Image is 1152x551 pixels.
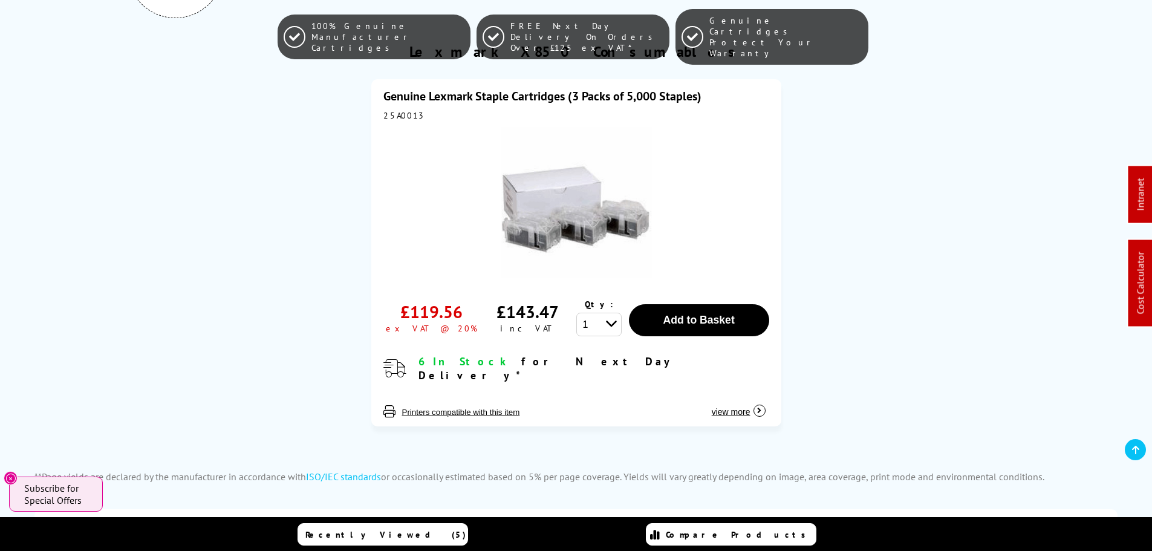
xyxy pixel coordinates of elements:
a: ISO/IEC standards [306,471,381,483]
a: Compare Products [646,523,816,546]
button: Add to Basket [629,304,769,336]
img: Lexmark Staple Cartridges (3 Packs of 5,000 Staples) [501,127,652,278]
a: Recently Viewed (5) [298,523,468,546]
div: £143.47 [496,301,559,323]
span: 6 In Stock [418,354,511,368]
div: ex VAT @ 20% [386,323,477,334]
span: view more [712,407,750,417]
span: Genuine Cartridges Protect Your Warranty [709,15,862,59]
span: 100% Genuine Manufacturer Cartridges [311,21,464,53]
button: Printers compatible with this item [399,407,524,417]
div: £119.56 [400,301,463,323]
span: Compare Products [666,529,812,540]
button: view more [708,394,769,417]
a: Genuine Lexmark Staple Cartridges (3 Packs of 5,000 Staples) [383,88,701,104]
span: FREE Next Day Delivery On Orders Over £125 ex VAT* [510,21,663,53]
span: Subscribe for Special Offers [24,482,91,506]
span: Add to Basket [663,314,734,326]
button: Close [4,471,18,485]
span: Qty: [585,299,613,310]
span: for Next Day Delivery* [418,354,675,382]
div: 25A0013 [383,110,769,121]
span: Recently Viewed (5) [305,529,466,540]
p: **Page yields are declared by the manufacturer in accordance with or occasionally estimated based... [34,469,1118,485]
div: inc VAT [500,323,555,334]
a: Cost Calculator [1134,252,1147,315]
a: Intranet [1134,178,1147,211]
